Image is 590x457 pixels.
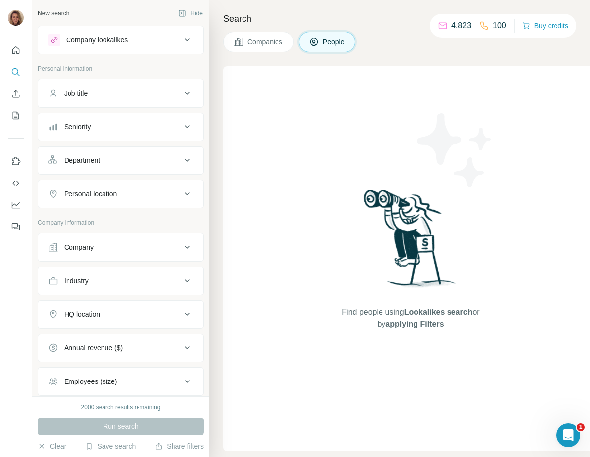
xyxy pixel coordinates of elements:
[411,106,499,194] img: Surfe Illustration - Stars
[64,309,100,319] div: HQ location
[493,20,506,32] p: 100
[64,276,89,286] div: Industry
[64,242,94,252] div: Company
[81,403,161,412] div: 2000 search results remaining
[451,20,471,32] p: 4,823
[66,35,128,45] div: Company lookalikes
[64,343,123,353] div: Annual revenue ($)
[8,218,24,235] button: Feedback
[38,28,203,52] button: Company lookalikes
[64,122,91,132] div: Seniority
[38,115,203,139] button: Seniority
[323,37,346,47] span: People
[38,9,69,18] div: New search
[359,187,462,297] img: Surfe Illustration - Woman searching with binoculars
[8,196,24,214] button: Dashboard
[38,441,66,451] button: Clear
[404,308,473,316] span: Lookalikes search
[8,152,24,170] button: Use Surfe on LinkedIn
[8,174,24,192] button: Use Surfe API
[38,81,203,105] button: Job title
[38,235,203,259] button: Company
[172,6,209,21] button: Hide
[64,88,88,98] div: Job title
[38,149,203,172] button: Department
[8,10,24,26] img: Avatar
[8,41,24,59] button: Quick start
[8,63,24,81] button: Search
[64,155,100,165] div: Department
[64,377,117,386] div: Employees (size)
[38,269,203,293] button: Industry
[38,370,203,393] button: Employees (size)
[332,306,489,330] span: Find people using or by
[38,336,203,360] button: Annual revenue ($)
[385,320,444,328] span: applying Filters
[38,182,203,206] button: Personal location
[223,12,578,26] h4: Search
[577,423,585,431] span: 1
[38,303,203,326] button: HQ location
[38,218,204,227] p: Company information
[38,64,204,73] p: Personal information
[64,189,117,199] div: Personal location
[522,19,568,33] button: Buy credits
[556,423,580,447] iframe: Intercom live chat
[8,85,24,103] button: Enrich CSV
[85,441,136,451] button: Save search
[247,37,283,47] span: Companies
[155,441,204,451] button: Share filters
[8,107,24,124] button: My lists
